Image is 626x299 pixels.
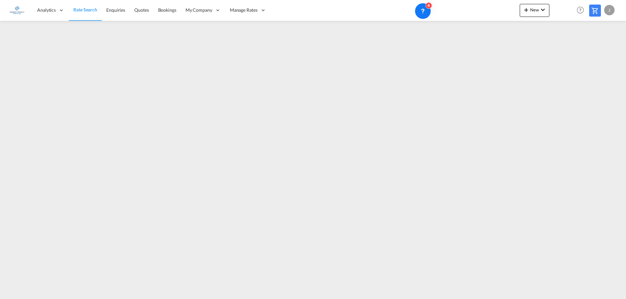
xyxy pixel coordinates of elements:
[134,7,149,13] span: Quotes
[230,7,258,13] span: Manage Rates
[575,5,586,16] span: Help
[520,4,549,17] button: icon-plus 400-fgNewicon-chevron-down
[73,7,97,12] span: Rate Search
[604,5,615,15] div: J
[575,5,589,16] div: Help
[522,6,530,14] md-icon: icon-plus 400-fg
[522,7,547,12] span: New
[10,3,24,18] img: e1326340b7c511ef854e8d6a806141ad.jpg
[37,7,56,13] span: Analytics
[106,7,125,13] span: Enquiries
[186,7,212,13] span: My Company
[158,7,176,13] span: Bookings
[539,6,547,14] md-icon: icon-chevron-down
